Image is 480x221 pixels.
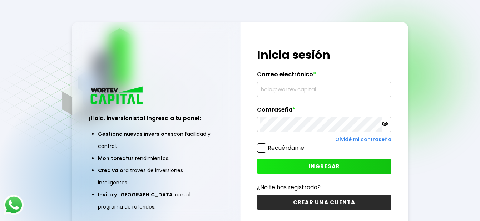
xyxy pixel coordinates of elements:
[257,71,391,82] label: Correo electrónico
[89,86,145,107] img: logo_wortev_capital
[257,106,391,117] label: Contraseña
[4,195,24,215] img: logos_whatsapp-icon.242b2217.svg
[257,183,391,192] p: ¿No te has registrado?
[335,136,391,143] a: Olvidé mi contraseña
[98,130,174,138] span: Gestiona nuevas inversiones
[268,144,304,152] label: Recuérdame
[98,128,214,152] li: con facilidad y control.
[89,114,223,122] h3: ¡Hola, inversionista! Ingresa a tu panel:
[98,167,125,174] span: Crea valor
[257,195,391,210] button: CREAR UNA CUENTA
[308,163,340,170] span: INGRESAR
[98,164,214,189] li: a través de inversiones inteligentes.
[260,82,388,97] input: hola@wortev.capital
[98,191,175,198] span: Invita y [GEOGRAPHIC_DATA]
[98,152,214,164] li: tus rendimientos.
[257,183,391,210] a: ¿No te has registrado?CREAR UNA CUENTA
[257,159,391,174] button: INGRESAR
[98,189,214,213] li: con el programa de referidos.
[257,46,391,63] h1: Inicia sesión
[98,155,126,162] span: Monitorea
